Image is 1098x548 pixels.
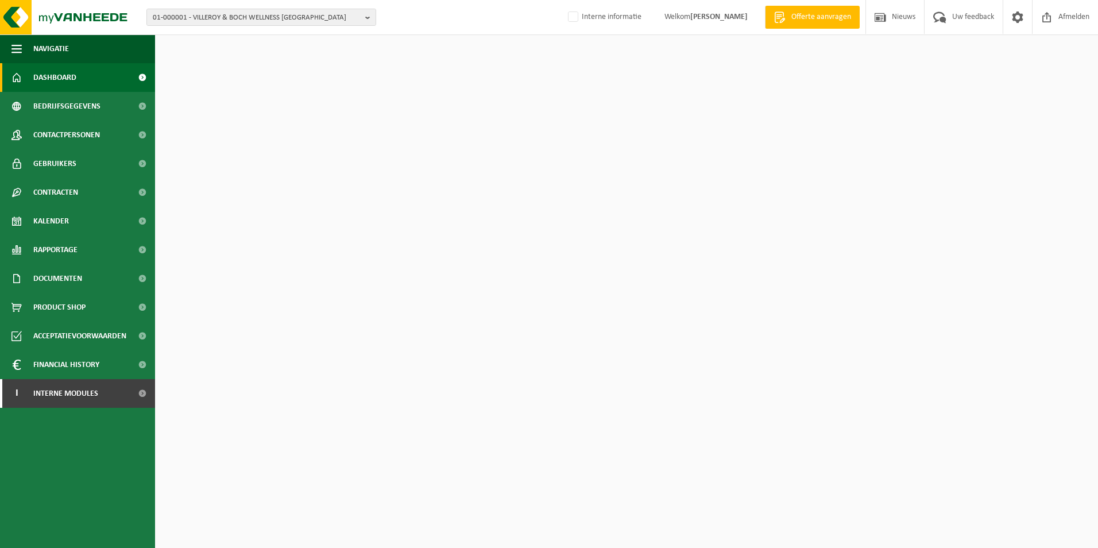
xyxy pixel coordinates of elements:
[33,379,98,408] span: Interne modules
[690,13,748,21] strong: [PERSON_NAME]
[33,63,76,92] span: Dashboard
[33,322,126,350] span: Acceptatievoorwaarden
[33,350,99,379] span: Financial History
[33,92,100,121] span: Bedrijfsgegevens
[566,9,641,26] label: Interne informatie
[33,34,69,63] span: Navigatie
[33,178,78,207] span: Contracten
[33,207,69,236] span: Kalender
[11,379,22,408] span: I
[33,293,86,322] span: Product Shop
[33,264,82,293] span: Documenten
[33,121,100,149] span: Contactpersonen
[765,6,860,29] a: Offerte aanvragen
[788,11,854,23] span: Offerte aanvragen
[33,236,78,264] span: Rapportage
[33,149,76,178] span: Gebruikers
[146,9,376,26] button: 01-000001 - VILLEROY & BOCH WELLNESS [GEOGRAPHIC_DATA]
[153,9,361,26] span: 01-000001 - VILLEROY & BOCH WELLNESS [GEOGRAPHIC_DATA]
